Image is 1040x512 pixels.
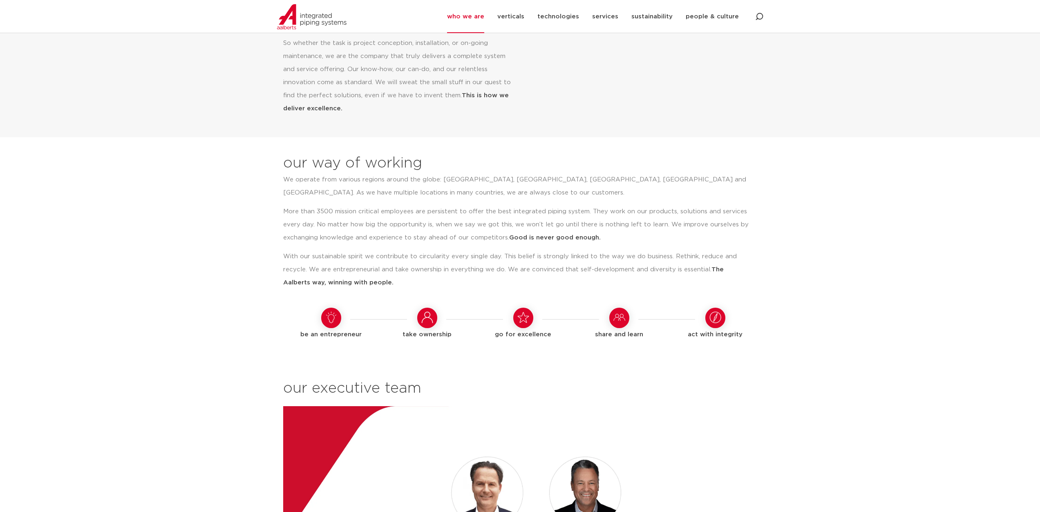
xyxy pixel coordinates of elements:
[509,235,601,241] strong: Good is never good enough.
[479,328,567,341] h5: go for excellence
[283,205,751,244] p: More than 3500 mission critical employees are persistent to offer the best integrated piping syst...
[287,328,375,341] h5: be an entrepreneur
[283,379,763,398] h2: our executive team
[283,154,422,173] h2: our way of working
[283,92,509,112] strong: This is how we deliver excellence.
[383,328,471,341] h5: take ownership
[575,328,663,341] h5: share and learn
[283,250,751,289] p: With our sustainable spirit we contribute to circularity every single day. This belief is strongl...
[283,37,511,115] p: So whether the task is project conception, installation, or on-going maintenance, we are the comp...
[671,328,759,341] h5: act with integrity
[283,173,751,199] p: We operate from various regions around the globe: [GEOGRAPHIC_DATA], [GEOGRAPHIC_DATA], [GEOGRAPH...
